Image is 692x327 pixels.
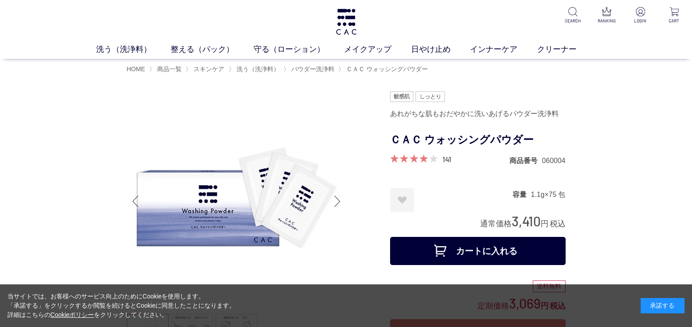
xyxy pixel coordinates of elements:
[663,18,685,24] p: CART
[663,7,685,24] a: CART
[550,219,566,228] span: 税込
[533,280,566,293] div: 送料無料
[480,219,512,228] span: 通常価格
[157,65,182,73] span: 商品一覧
[127,91,346,311] img: ＣＡＣ ウォッシングパウダー
[542,156,565,165] dd: 060004
[338,65,430,73] li: 〉
[390,188,414,212] a: お気に入りに登録する
[96,44,171,55] a: 洗う（洗浄料）
[254,44,344,55] a: 守る（ローション）
[390,106,566,121] div: あれがちな肌もおだやかに洗いあげるパウダー洗浄料
[192,65,224,73] a: スキンケア
[509,156,542,165] dt: 商品番号
[346,65,428,73] span: ＣＡＣ ウォッシングパウダー
[283,65,337,73] li: 〉
[562,18,584,24] p: SEARCH
[416,91,445,102] img: しっとり
[541,219,549,228] span: 円
[513,190,531,199] dt: 容量
[537,44,596,55] a: クリーナー
[390,237,566,265] button: カートに入れる
[596,7,617,24] a: RANKING
[291,65,334,73] span: パウダー洗浄料
[641,298,685,313] div: 承諾する
[411,44,470,55] a: 日やけ止め
[186,65,226,73] li: 〉
[229,65,282,73] li: 〉
[344,65,428,73] a: ＣＡＣ ウォッシングパウダー
[127,184,144,219] div: Previous slide
[470,44,537,55] a: インナーケア
[235,65,280,73] a: 洗う（洗浄料）
[237,65,280,73] span: 洗う（洗浄料）
[329,184,346,219] div: Next slide
[442,154,451,164] a: 141
[390,130,566,150] h1: ＣＡＣ ウォッシングパウダー
[171,44,254,55] a: 整える（パック）
[596,18,617,24] p: RANKING
[335,9,358,35] img: logo
[562,7,584,24] a: SEARCH
[512,213,541,229] span: 3,410
[127,65,145,73] a: HOME
[7,292,236,320] div: 当サイトでは、お客様へのサービス向上のためにCookieを使用します。 「承諾する」をクリックするか閲覧を続けるとCookieに同意したことになります。 詳細はこちらの をクリックしてください。
[630,18,651,24] p: LOGIN
[630,7,651,24] a: LOGIN
[344,44,411,55] a: メイクアップ
[390,91,414,102] img: 敏感肌
[531,190,566,199] dd: 1.1g×75 包
[50,311,94,318] a: Cookieポリシー
[155,65,182,73] a: 商品一覧
[149,65,184,73] li: 〉
[194,65,224,73] span: スキンケア
[290,65,334,73] a: パウダー洗浄料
